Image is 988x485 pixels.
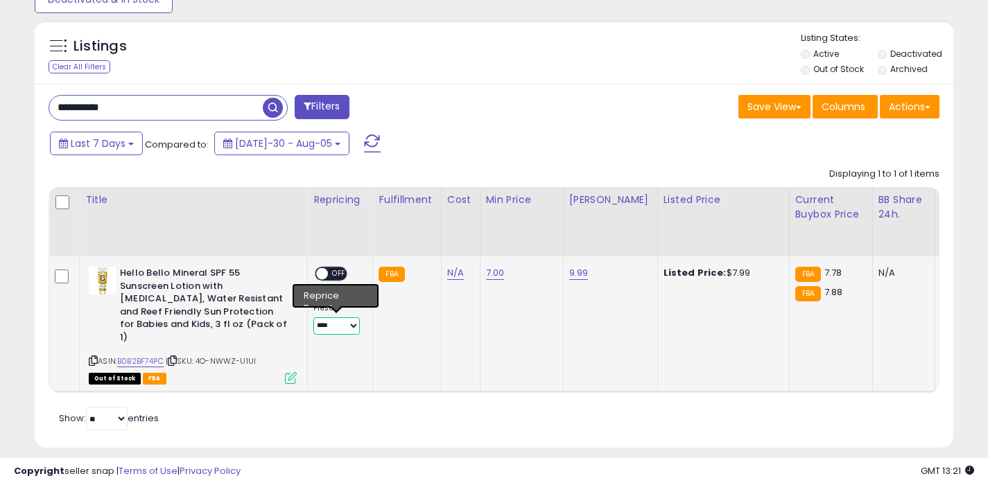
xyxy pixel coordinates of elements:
b: Hello Bello Mineral SPF 55 Sunscreen Lotion with [MEDICAL_DATA], Water Resistant and Reef Friendl... [120,267,288,347]
div: Preset: [313,303,362,335]
b: Listed Price: [664,266,727,279]
div: seller snap | | [14,465,241,478]
div: $7.99 [664,267,779,279]
label: Archived [890,63,928,75]
span: Columns [822,100,865,114]
div: Repricing [313,193,367,207]
small: FBA [795,286,821,301]
label: Active [813,48,839,60]
div: Fulfillment [379,193,435,207]
a: 7.00 [486,266,505,280]
button: Actions [880,95,939,118]
div: Listed Price [664,193,783,207]
small: FBA [379,267,404,282]
button: Last 7 Days [50,132,143,155]
label: Out of Stock [813,63,864,75]
a: Privacy Policy [180,464,241,477]
span: 2025-08-13 13:21 GMT [921,464,974,477]
span: Show: entries [59,412,159,425]
span: Compared to: [145,138,209,151]
button: Filters [295,95,349,119]
div: Cost [447,193,474,207]
img: 41JX3Ybe4xL._SL40_.jpg [89,267,116,294]
div: Title [85,193,302,207]
div: Clear All Filters [49,60,110,73]
a: Terms of Use [119,464,177,477]
span: FBA [143,373,166,385]
div: Current Buybox Price [795,193,867,222]
span: 7.78 [824,266,842,279]
a: N/A [447,266,464,280]
span: 7.88 [824,285,843,299]
div: Min Price [486,193,557,207]
button: Save View [738,95,811,118]
span: Last 7 Days [71,136,125,150]
div: N/A [878,267,924,279]
button: [DATE]-30 - Aug-05 [214,132,349,155]
label: Deactivated [890,48,942,60]
p: Listing States: [801,32,953,45]
div: ASIN: [89,267,297,382]
a: B0B2BF74PC [117,355,164,367]
button: Columns [813,95,878,118]
div: Amazon AI [313,288,362,301]
span: | SKU: 4O-NWWZ-U1UI [166,355,256,367]
h5: Listings [73,37,127,56]
div: Displaying 1 to 1 of 1 items [829,168,939,181]
a: 9.99 [569,266,589,280]
strong: Copyright [14,464,64,477]
small: FBA [795,267,821,282]
div: BB Share 24h. [878,193,929,222]
span: OFF [328,268,350,280]
span: All listings that are currently out of stock and unavailable for purchase on Amazon [89,373,141,385]
div: [PERSON_NAME] [569,193,652,207]
span: [DATE]-30 - Aug-05 [235,136,332,150]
